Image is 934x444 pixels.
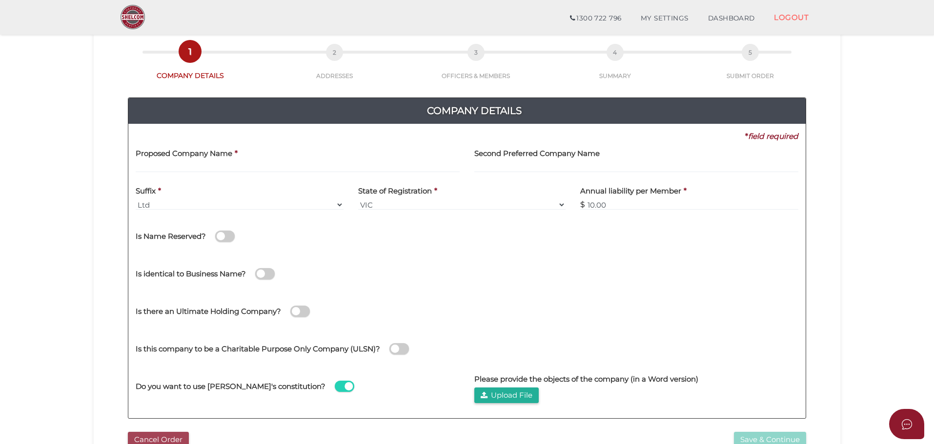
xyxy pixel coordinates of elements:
span: 2 [326,44,343,61]
a: 4SUMMARY [545,55,685,80]
h4: Do you want to use [PERSON_NAME]'s constitution? [136,383,325,391]
span: 5 [742,44,759,61]
a: DASHBOARD [698,9,765,28]
h4: Company Details [136,103,813,118]
button: Upload File [474,387,539,404]
i: field required [748,132,798,141]
span: 1 [182,43,199,60]
a: 2ADDRESSES [262,55,406,80]
h4: Proposed Company Name [136,150,232,158]
h4: Annual liability per Member [580,187,681,195]
h4: Is identical to Business Name? [136,270,246,278]
a: 1COMPANY DETAILS [118,54,262,80]
h4: Is there an Ultimate Holding Company? [136,308,281,316]
a: 3OFFICERS & MEMBERS [406,55,545,80]
a: MY SETTINGS [631,9,698,28]
h4: Is this company to be a Charitable Purpose Only Company (ULSN)? [136,345,380,353]
h4: Second Preferred Company Name [474,150,600,158]
a: 5SUBMIT ORDER [685,55,816,80]
a: 1300 722 796 [560,9,631,28]
button: Open asap [889,409,924,439]
h4: Please provide the objects of the company (in a Word version) [474,375,698,384]
h4: Suffix [136,187,156,195]
span: 4 [607,44,624,61]
a: LOGOUT [764,7,818,27]
h4: State of Registration [358,187,432,195]
span: 3 [467,44,485,61]
h4: Is Name Reserved? [136,232,206,241]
